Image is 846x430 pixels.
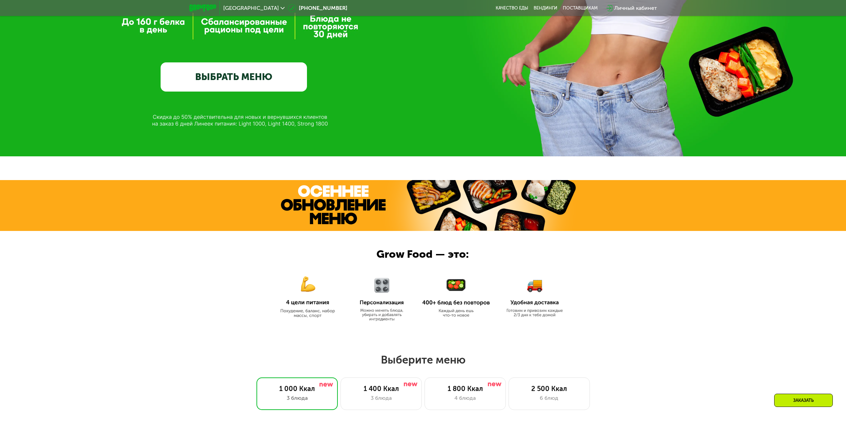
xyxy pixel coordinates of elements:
div: 3 блюда [264,394,331,402]
span: [GEOGRAPHIC_DATA] [223,5,279,11]
a: ВЫБРАТЬ МЕНЮ [161,62,307,92]
div: 4 блюда [432,394,499,402]
div: 3 блюда [348,394,415,402]
div: поставщикам [563,5,598,11]
div: Заказать [774,394,833,407]
div: Личный кабинет [614,4,657,12]
div: 1 800 Ккал [432,385,499,393]
div: Grow Food — это: [376,246,484,262]
a: [PHONE_NUMBER] [288,4,347,12]
div: 6 блюд [516,394,583,402]
h2: Выберите меню [22,353,824,367]
a: Вендинги [534,5,557,11]
div: 1 000 Ккал [264,385,331,393]
a: Качество еды [496,5,528,11]
div: 2 500 Ккал [516,385,583,393]
div: 1 400 Ккал [348,385,415,393]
